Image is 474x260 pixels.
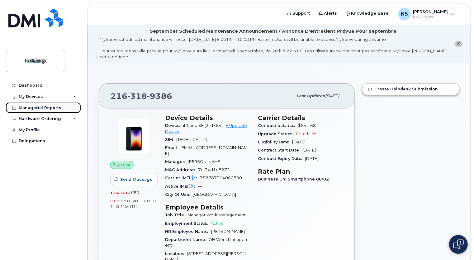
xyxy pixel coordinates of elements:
span: iPhone SE (3rd Gen) [183,123,224,128]
span: 1.04 GB [110,191,127,195]
span: [DATE] [325,94,339,98]
span: [PERSON_NAME] [211,229,245,234]
a: + Upgrade Device [165,123,247,133]
span: 352787904060890 [200,176,242,180]
span: 216 [111,91,172,101]
span: Contract Expiry Date [258,156,305,161]
h3: Rate Plan [258,168,343,175]
button: close notification [455,41,462,47]
span: Carrier IMEI [165,176,200,180]
img: image20231002-3703462-1angbar.jpeg [115,117,153,155]
span: Active [211,221,224,226]
h3: Device Details [165,114,250,122]
span: 9386 [147,91,172,101]
span: Email [165,145,180,150]
span: Active [117,162,131,168]
button: Send Message [110,174,158,185]
span: City Of Use [165,192,193,197]
span: Last updated [296,94,325,98]
span: [EMAIL_ADDRESS][DOMAIN_NAME] [165,145,247,156]
span: Manager [165,159,188,164]
span: Employment Status [165,221,211,226]
span: $541.68 [298,123,316,128]
span: MAC Address [165,167,198,172]
span: Upgrade Status [258,132,295,136]
span: [DATE] [292,140,306,144]
span: [PERSON_NAME] [188,159,221,164]
span: [DATE] [305,156,318,161]
span: [DATE] [302,148,316,152]
div: September Scheduled Maintenance Announcement / Annonce D'entretient Prévue Pour septembre [150,28,396,35]
span: 7cf34d1d8272 [198,167,230,172]
span: Contract Start Date [258,148,302,152]
span: [GEOGRAPHIC_DATA] [193,192,236,197]
h3: Employee Details [165,204,250,211]
span: Contract balance [258,123,298,128]
span: used [127,190,140,195]
span: Send Message [120,176,153,182]
span: 318 [127,91,147,101]
span: [TECHNICAL_ID] [176,137,208,142]
span: — [198,184,202,189]
h3: Carrier Details [258,114,343,122]
span: Device [165,123,183,128]
span: Job Title [165,213,187,217]
span: Department Name [165,237,209,242]
span: SIM [165,137,176,142]
span: Active IMEI [165,184,198,189]
span: 11 mth left [295,132,317,136]
span: Business Unl Smartphone 08/02 [258,177,332,181]
span: Manager Work Management [187,213,246,217]
span: HR Employee Name [165,229,211,234]
span: Location [165,251,187,256]
img: Open chat [453,239,464,249]
span: included this month [110,199,157,209]
span: 0.00 Bytes [110,199,134,203]
span: Eligibility Date [258,140,292,144]
div: MyServe scheduled maintenance will occur [DATE][DATE] 8:00 PM - 10:00 PM Eastern. Users will be u... [100,36,447,60]
a: Create Helpdesk Submission [363,84,459,95]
